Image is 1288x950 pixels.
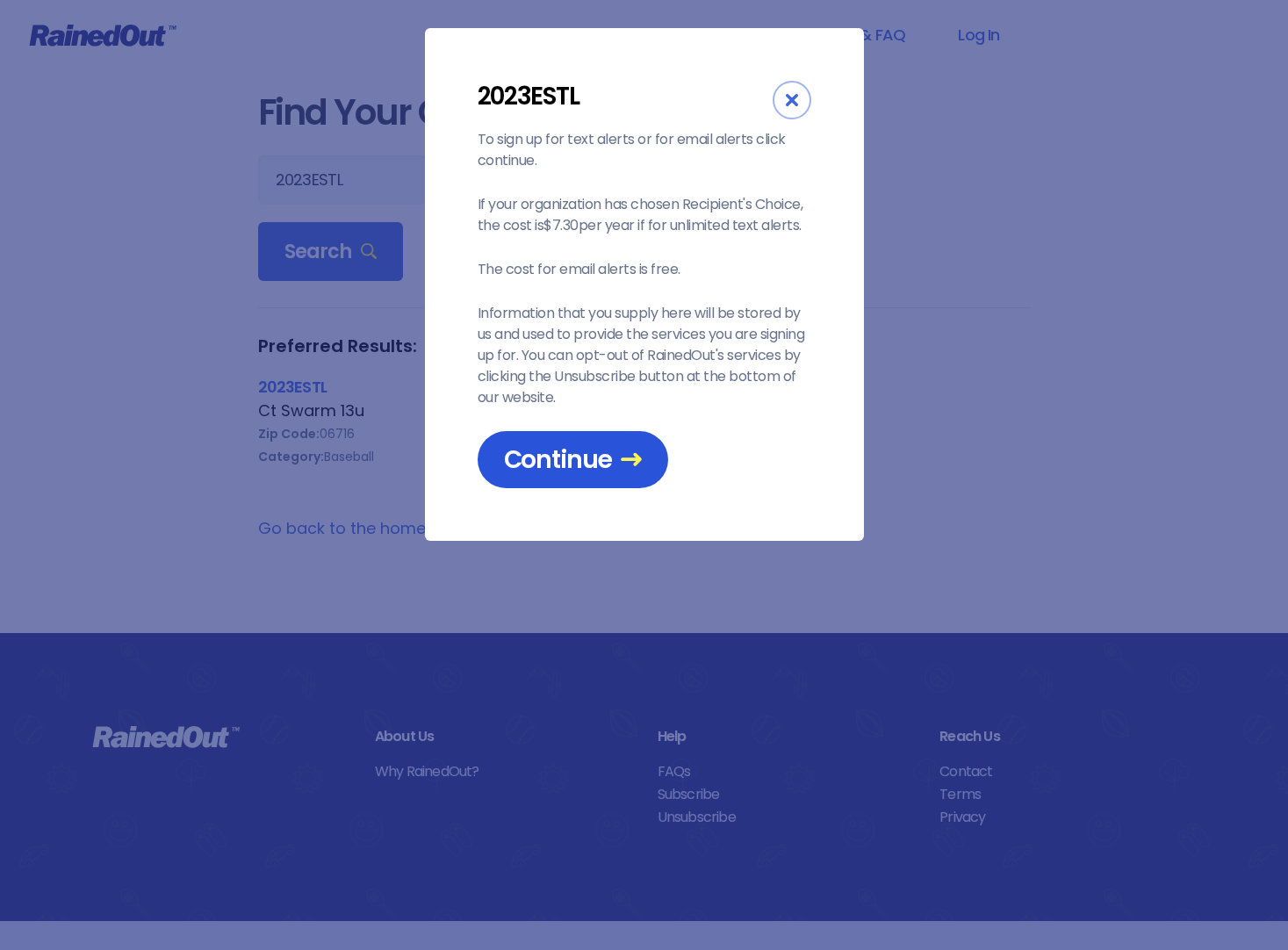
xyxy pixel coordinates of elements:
div: Close [773,81,811,119]
p: Information that you supply here will be stored by us and used to provide the services you are si... [478,303,811,408]
div: 2023ESTL [478,81,773,112]
span: Continue [504,444,642,475]
p: The cost for email alerts is free. [478,259,811,280]
p: If your organization has chosen Recipient's Choice, the cost is $7.30 per year if for unlimited t... [478,194,811,236]
p: To sign up for text alerts or for email alerts click continue. [478,129,811,171]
